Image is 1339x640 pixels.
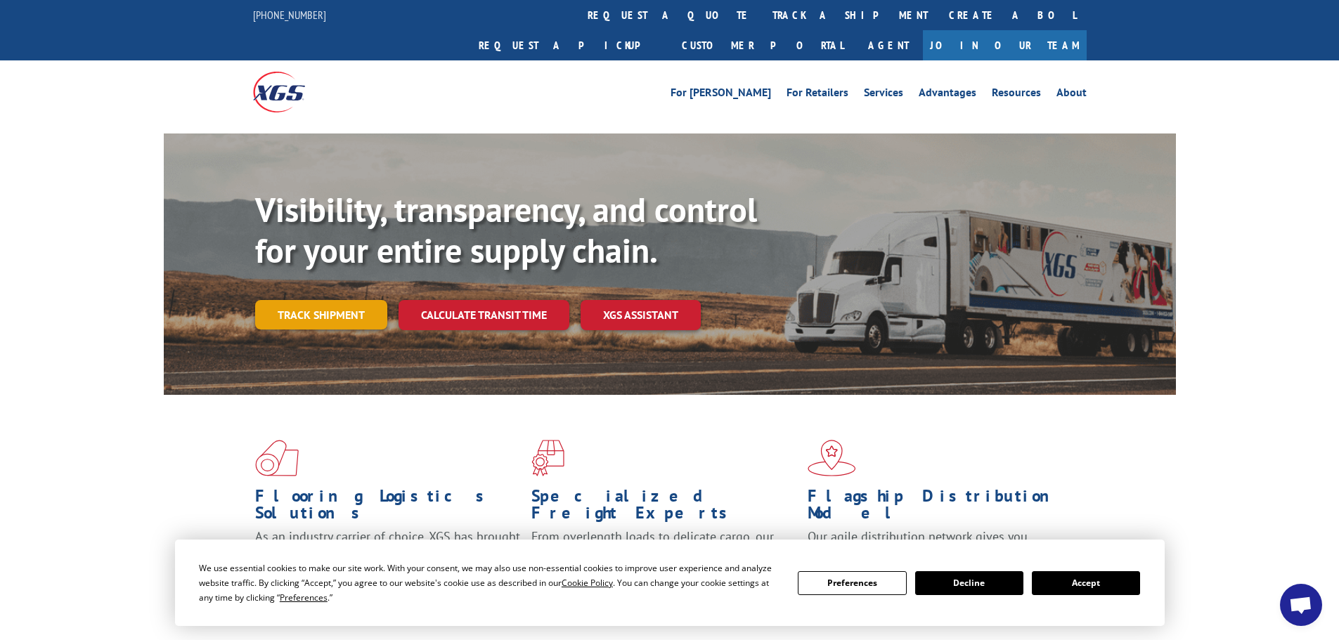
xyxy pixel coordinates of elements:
a: For Retailers [787,87,848,103]
a: Advantages [919,87,976,103]
a: Agent [854,30,923,60]
span: Our agile distribution network gives you nationwide inventory management on demand. [808,528,1066,561]
span: Cookie Policy [562,577,613,589]
a: Resources [992,87,1041,103]
div: Cookie Consent Prompt [175,540,1165,626]
button: Accept [1032,571,1140,595]
img: xgs-icon-flagship-distribution-model-red [808,440,856,476]
h1: Flagship Distribution Model [808,488,1073,528]
button: Preferences [798,571,906,595]
a: Calculate transit time [399,300,569,330]
a: XGS ASSISTANT [581,300,701,330]
a: Track shipment [255,300,387,329]
p: From overlength loads to delicate cargo, our experienced staff knows the best way to move your fr... [531,528,797,591]
a: About [1056,87,1087,103]
a: Customer Portal [671,30,854,60]
span: Preferences [280,592,328,603]
a: Request a pickup [468,30,671,60]
b: Visibility, transparency, and control for your entire supply chain. [255,188,757,272]
a: Services [864,87,903,103]
div: Open chat [1280,584,1322,626]
a: Join Our Team [923,30,1087,60]
h1: Specialized Freight Experts [531,488,797,528]
a: For [PERSON_NAME] [671,87,771,103]
div: We use essential cookies to make our site work. With your consent, we may also use non-essential ... [199,561,781,605]
img: xgs-icon-focused-on-flooring-red [531,440,564,476]
span: As an industry carrier of choice, XGS has brought innovation and dedication to flooring logistics... [255,528,520,578]
h1: Flooring Logistics Solutions [255,488,521,528]
button: Decline [915,571,1023,595]
a: [PHONE_NUMBER] [253,8,326,22]
img: xgs-icon-total-supply-chain-intelligence-red [255,440,299,476]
